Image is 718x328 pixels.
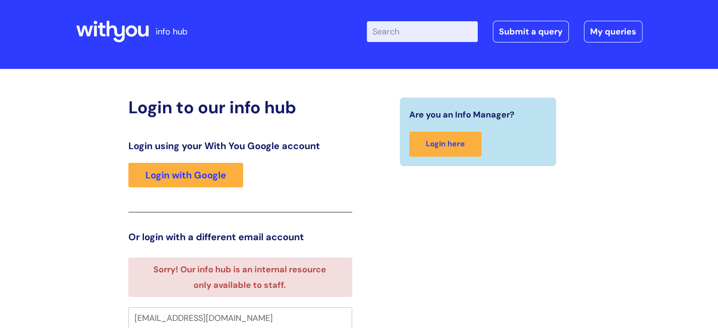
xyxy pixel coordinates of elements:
input: Search [367,21,478,42]
li: Sorry! Our info hub is an internal resource only available to staff. [145,262,335,293]
span: Are you an Info Manager? [409,107,515,122]
p: info hub [156,24,187,39]
h2: Login to our info hub [128,97,352,118]
a: My queries [584,21,642,42]
a: Login with Google [128,163,243,187]
a: Submit a query [493,21,569,42]
h3: Login using your With You Google account [128,140,352,151]
a: Login here [409,132,481,157]
h3: Or login with a different email account [128,231,352,243]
